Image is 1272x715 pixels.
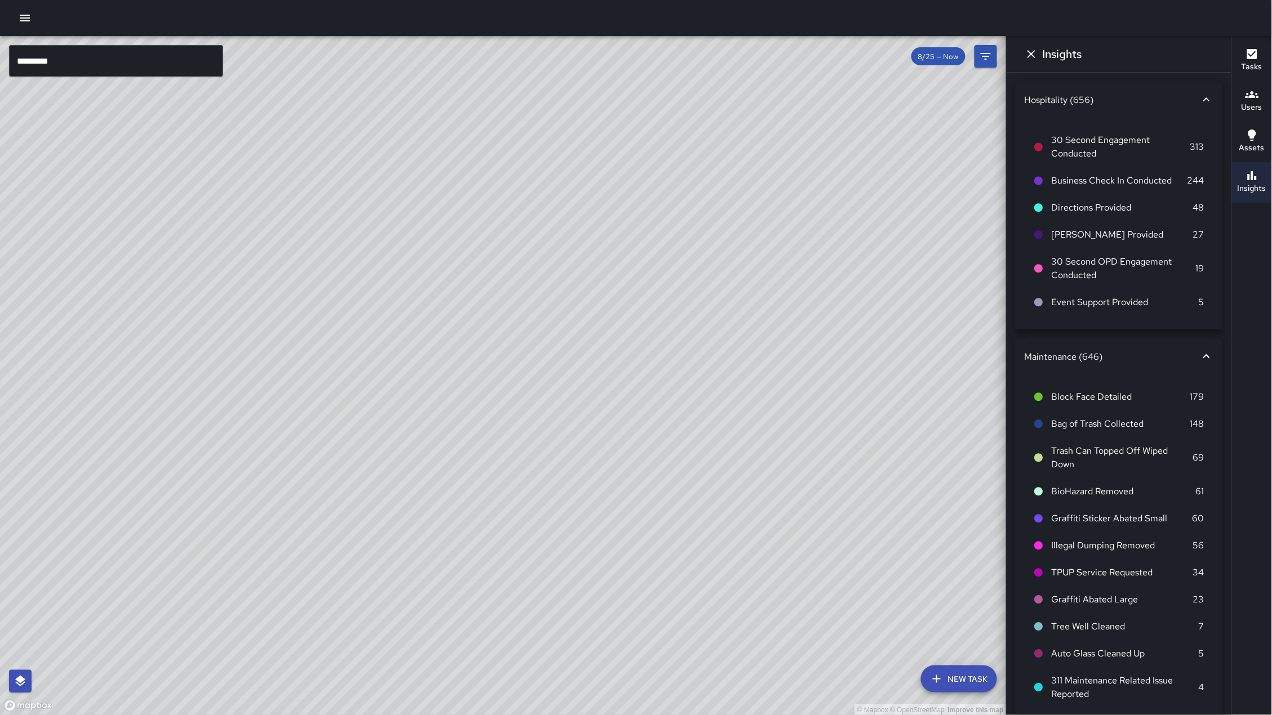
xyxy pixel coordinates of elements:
span: Block Face Detailed [1052,390,1190,404]
span: BioHazard Removed [1052,485,1196,498]
button: Assets [1232,122,1272,162]
span: 30 Second OPD Engagement Conducted [1052,255,1196,282]
span: Tree Well Cleaned [1052,620,1199,633]
p: 61 [1196,485,1204,498]
span: Graffiti Sticker Abated Small [1052,512,1193,525]
p: 313 [1190,140,1204,154]
p: 60 [1193,512,1204,525]
div: Maintenance (646) [1025,351,1200,363]
span: Auto Glass Cleaned Up [1052,647,1199,660]
span: Business Check In Conducted [1052,174,1188,187]
button: Filters [975,45,997,68]
p: 148 [1190,417,1204,431]
span: Bag of Trash Collected [1052,417,1190,431]
h6: Insights [1238,182,1266,195]
span: 311 Maintenance Related Issue Reported [1052,674,1199,701]
p: 27 [1193,228,1204,242]
button: Dismiss [1020,43,1043,65]
button: Insights [1232,162,1272,203]
p: 23 [1193,593,1204,606]
p: 4 [1199,681,1204,694]
span: TPUP Service Requested [1052,566,1193,579]
p: 244 [1188,174,1204,187]
span: Event Support Provided [1052,296,1199,309]
div: Hospitality (656) [1016,82,1222,118]
button: Users [1232,81,1272,122]
span: [PERSON_NAME] Provided [1052,228,1193,242]
h6: Assets [1239,142,1265,154]
span: Directions Provided [1052,201,1193,214]
p: 5 [1199,296,1204,309]
h6: Insights [1043,45,1082,63]
p: 48 [1193,201,1204,214]
span: 30 Second Engagement Conducted [1052,133,1190,160]
p: 7 [1199,620,1204,633]
p: 34 [1193,566,1204,579]
button: Tasks [1232,41,1272,81]
p: 69 [1193,451,1204,464]
button: New Task [921,665,997,692]
p: 19 [1196,262,1204,275]
p: 56 [1193,539,1204,552]
span: Graffiti Abated Large [1052,593,1193,606]
span: Trash Can Topped Off Wiped Down [1052,444,1193,471]
h6: Users [1242,101,1262,114]
p: 5 [1199,647,1204,660]
h6: Tasks [1242,61,1262,73]
p: 179 [1190,390,1204,404]
div: Hospitality (656) [1025,94,1200,106]
div: Maintenance (646) [1016,338,1222,374]
span: Illegal Dumping Removed [1052,539,1193,552]
span: 8/25 — Now [911,52,966,61]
